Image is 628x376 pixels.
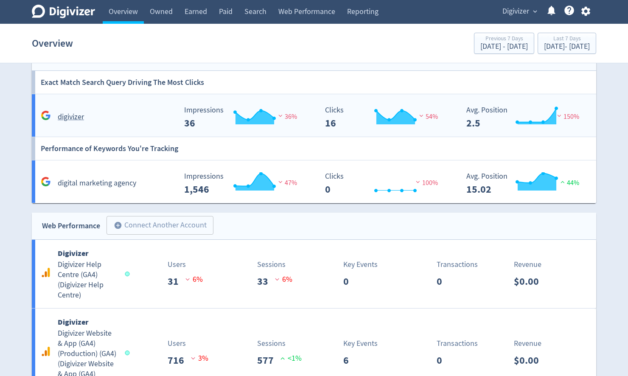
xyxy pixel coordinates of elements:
p: Sessions [257,338,286,349]
h5: digivizer [58,112,84,122]
svg: Clicks 0 [321,172,448,195]
span: 44% [558,179,579,187]
p: Revenue [514,338,541,349]
span: Digivizer [502,5,529,18]
p: 6 % [185,274,203,285]
span: Data last synced: 23 Sep 2025, 4:01am (AEST) [125,272,132,276]
div: Previous 7 Days [480,36,528,43]
button: Previous 7 Days[DATE] - [DATE] [474,33,534,54]
p: Key Events [343,338,378,349]
span: 47% [276,179,297,187]
img: negative-performance.svg [276,112,285,119]
p: 6 % [275,274,292,285]
span: 54% [417,112,438,121]
span: 36% [276,112,297,121]
span: 100% [414,179,438,187]
svg: Avg. Position 2.5 [462,106,589,129]
svg: Google Analytics [41,346,51,356]
p: Users [168,338,186,349]
div: Web Performance [42,220,100,232]
div: [DATE] - [DATE] [544,43,590,51]
b: Digivizer [58,248,89,258]
svg: Clicks 16 [321,106,448,129]
img: negative-performance.svg [417,112,426,119]
h6: Exact Match Search Query Driving The Most Clicks [41,71,204,94]
h5: Digivizer Help Centre (GA4) ( Digivizer Help Centre ) [58,260,117,300]
svg: Google Analytics [41,177,51,187]
p: Sessions [257,259,286,270]
p: Transactions [437,259,478,270]
p: Key Events [343,259,378,270]
p: 31 [168,274,185,289]
p: 577 [257,353,280,368]
p: Revenue [514,259,541,270]
p: 0 [437,274,449,289]
a: digital marketing agency Impressions 1,546 Impressions 1,546 47% Clicks 0 Clicks 0 100% Avg. Posi... [32,160,596,203]
p: 0 [343,274,356,289]
span: expand_more [531,8,539,15]
div: Last 7 Days [544,36,590,43]
h1: Overview [32,30,73,57]
a: DigivizerDigivizer Help Centre (GA4)(Digivizer Help Centre)Users31 6%Sessions33 6%Key Events0Tran... [32,240,596,308]
button: Digivizer [499,5,539,18]
p: 3 % [191,353,208,364]
button: Last 7 Days[DATE]- [DATE] [538,33,596,54]
svg: Avg. Position 15.02 [462,172,589,195]
p: 0 [437,353,449,368]
b: Digivizer [58,317,89,327]
p: 716 [168,353,191,368]
p: $0.00 [514,274,546,289]
span: add_circle [114,221,122,230]
div: [DATE] - [DATE] [480,43,528,51]
a: digivizer Impressions 36 Impressions 36 36% Clicks 16 Clicks 16 54% Avg. Position 2.5 Avg. Positi... [32,94,596,137]
h6: Performance of Keywords You're Tracking [41,137,178,160]
p: $0.00 [514,353,546,368]
svg: Impressions 36 [180,106,307,129]
span: 150% [555,112,579,121]
p: Users [168,259,186,270]
h5: digital marketing agency [58,178,136,188]
img: negative-performance.svg [414,179,422,185]
p: 33 [257,274,275,289]
p: 6 [343,353,356,368]
svg: Google Analytics [41,267,51,278]
img: negative-performance.svg [276,179,285,185]
img: positive-performance.svg [558,179,567,185]
p: Transactions [437,338,478,349]
a: Connect Another Account [100,217,213,235]
span: Data last synced: 23 Sep 2025, 2:02pm (AEST) [125,351,132,355]
button: Connect Another Account [107,216,213,235]
img: negative-performance.svg [555,112,564,119]
svg: Impressions 1,546 [180,172,307,195]
svg: Google Analytics [41,110,51,121]
p: <1% [280,353,302,364]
